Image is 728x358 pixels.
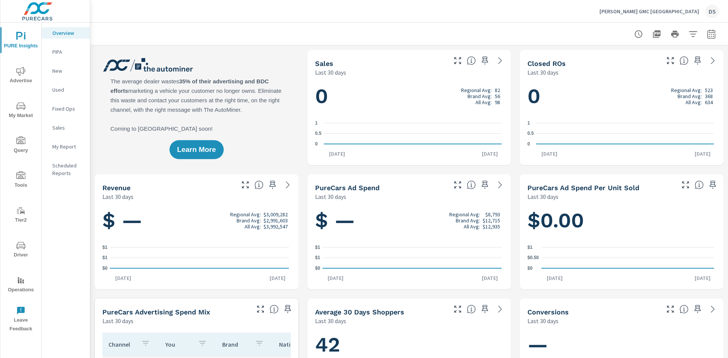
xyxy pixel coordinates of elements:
[264,224,288,230] p: $3,992,547
[42,27,90,39] div: Overview
[477,274,503,282] p: [DATE]
[692,303,704,315] span: Save this to your personalized report
[527,59,566,67] h5: Closed ROs
[527,208,716,233] h1: $0.00
[102,184,130,192] h5: Revenue
[494,179,506,191] a: See more details in report
[483,217,500,224] p: $12,715
[3,206,39,225] span: Tier2
[282,303,294,315] span: Save this to your personalized report
[315,255,320,261] text: $1
[3,136,39,155] span: Query
[279,341,306,348] p: National
[42,160,90,179] div: Scheduled Reports
[686,99,702,105] p: All Avg:
[467,305,476,314] span: A rolling 30 day total of daily Shoppers on the dealership website, averaged over the selected da...
[483,224,500,230] p: $12,935
[649,27,664,42] button: "Export Report to PDF"
[704,27,719,42] button: Select Date Range
[467,180,476,189] span: Total cost of media for all PureCars channels for the selected dealership group over the selected...
[52,124,84,131] p: Sales
[102,192,133,201] p: Last 30 days
[695,180,704,189] span: Average cost of advertising per each vehicle sold at the dealer over the selected date range. The...
[707,303,719,315] a: See more details in report
[110,274,136,282] p: [DATE]
[599,8,699,15] p: [PERSON_NAME] GMC [GEOGRAPHIC_DATA]
[527,184,639,192] h5: PureCars Ad Spend Per Unit Sold
[102,208,291,233] h1: $ —
[315,131,322,136] text: 0.5
[705,93,713,99] p: 368
[541,274,568,282] p: [DATE]
[52,143,84,150] p: My Report
[315,308,404,316] h5: Average 30 Days Shoppers
[664,55,676,67] button: Make Fullscreen
[52,86,84,94] p: Used
[467,56,476,65] span: Number of vehicles sold by the dealership over the selected date range. [Source: This data is sou...
[527,131,534,136] text: 0.5
[169,140,223,159] button: Learn More
[0,23,41,336] div: nav menu
[494,55,506,67] a: See more details in report
[527,332,716,358] h1: —
[449,211,480,217] p: Regional Avg:
[264,274,291,282] p: [DATE]
[461,87,492,93] p: Regional Avg:
[245,224,261,230] p: All Avg:
[315,266,320,271] text: $0
[267,179,279,191] span: Save this to your personalized report
[3,67,39,85] span: Advertise
[52,67,84,75] p: New
[315,68,346,77] p: Last 30 days
[705,87,713,93] p: 523
[479,179,491,191] span: Save this to your personalized report
[315,141,318,147] text: 0
[42,46,90,58] div: PIPA
[705,5,719,18] div: DS
[495,93,500,99] p: 56
[527,141,530,147] text: 0
[239,179,251,191] button: Make Fullscreen
[42,65,90,77] div: New
[322,274,349,282] p: [DATE]
[315,120,318,126] text: 1
[671,87,702,93] p: Regional Avg:
[452,303,464,315] button: Make Fullscreen
[264,217,288,224] p: $2,991,603
[315,208,504,233] h1: $ —
[667,27,682,42] button: Print Report
[315,245,320,250] text: $1
[527,83,716,109] h1: 0
[679,305,689,314] span: The number of dealer-specified goals completed by a visitor. [Source: This data is provided by th...
[678,93,702,99] p: Brand Avg:
[254,180,264,189] span: Total sales revenue over the selected date range. [Source: This data is sourced from the dealer’s...
[3,32,39,50] span: PURE Insights
[52,105,84,113] p: Fixed Ops
[692,55,704,67] span: Save this to your personalized report
[705,99,713,105] p: 634
[315,83,504,109] h1: 0
[452,55,464,67] button: Make Fullscreen
[102,245,108,250] text: $1
[264,211,288,217] p: $3,009,282
[324,150,350,158] p: [DATE]
[527,245,533,250] text: $1
[485,211,500,217] p: $8,793
[315,332,504,358] h1: 42
[102,316,133,325] p: Last 30 days
[527,266,533,271] text: $0
[686,27,701,42] button: Apply Filters
[102,266,108,271] text: $0
[456,217,480,224] p: Brand Avg:
[527,316,559,325] p: Last 30 days
[464,224,480,230] p: All Avg:
[707,55,719,67] a: See more details in report
[177,146,216,153] span: Learn More
[527,308,569,316] h5: Conversions
[707,179,719,191] span: Save this to your personalized report
[495,99,500,105] p: 98
[527,68,559,77] p: Last 30 days
[3,306,39,333] span: Leave Feedback
[495,87,500,93] p: 82
[315,59,333,67] h5: Sales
